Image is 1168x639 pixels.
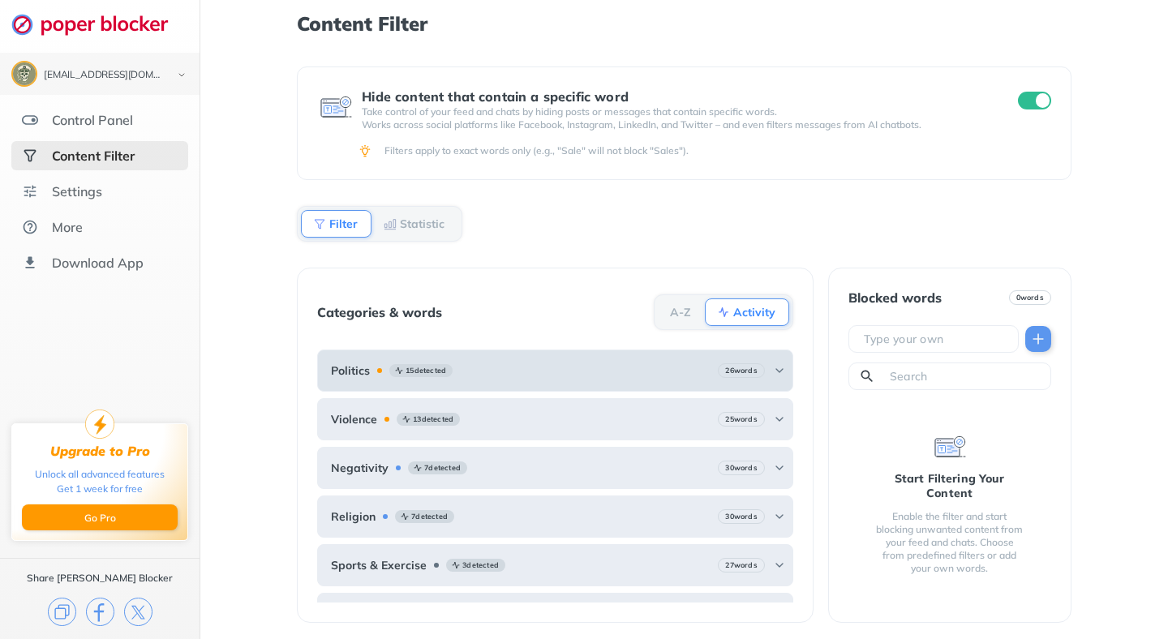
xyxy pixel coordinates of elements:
b: 3 detected [462,560,499,571]
b: 7 detected [424,462,461,474]
b: 13 detected [413,414,453,425]
img: about.svg [22,219,38,235]
img: upgrade-to-pro.svg [85,410,114,439]
img: social-selected.svg [22,148,38,164]
div: Unlock all advanced features [35,467,165,482]
b: 0 words [1016,292,1044,303]
div: Settings [52,183,102,199]
b: Activity [733,307,775,317]
b: Negativity [331,461,389,474]
img: ACg8ocKzRFiJ1uIr0pOUg9_ZlT4LVWimpA-KzXnuL7MdEahrYz5zOyc7=s96-c [13,62,36,85]
div: Blocked words [848,290,942,305]
img: logo-webpage.svg [11,13,186,36]
img: settings.svg [22,183,38,199]
b: 26 words [725,365,757,376]
b: Politics [331,364,370,377]
b: 25 words [725,414,757,425]
img: Filter [313,217,326,230]
div: Filters apply to exact words only (e.g., "Sale" will not block "Sales"). [384,144,1048,157]
img: Statistic [384,217,397,230]
b: 7 detected [411,511,448,522]
div: Start Filtering Your Content [874,471,1025,500]
img: Activity [717,306,730,319]
img: download-app.svg [22,255,38,271]
img: facebook.svg [86,598,114,626]
b: Sports & Exercise [331,559,427,572]
b: Violence [331,413,377,426]
div: More [52,219,83,235]
div: Categories & words [317,305,442,319]
h1: Content Filter [297,13,1071,34]
p: Works across social platforms like Facebook, Instagram, LinkedIn, and Twitter – and even filters ... [362,118,988,131]
b: 15 detected [406,365,446,376]
button: Go Pro [22,504,178,530]
div: derekcastle808@gmail.com [44,70,164,81]
div: Enable the filter and start blocking unwanted content from your feed and chats. Choose from prede... [874,510,1025,575]
div: Hide content that contain a specific word [362,89,988,104]
b: Filter [329,219,358,229]
b: Statistic [400,219,444,229]
div: Get 1 week for free [57,482,143,496]
img: features.svg [22,112,38,128]
b: 30 words [725,462,757,474]
div: Content Filter [52,148,135,164]
div: Control Panel [52,112,133,128]
b: 27 words [725,560,757,571]
img: copy.svg [48,598,76,626]
b: 30 words [725,511,757,522]
img: chevron-bottom-black.svg [172,66,191,84]
p: Take control of your feed and chats by hiding posts or messages that contain specific words. [362,105,988,118]
input: Search [888,368,1044,384]
b: Religion [331,510,376,523]
b: A-Z [670,307,691,317]
div: Download App [52,255,144,271]
div: Share [PERSON_NAME] Blocker [27,572,173,585]
div: Upgrade to Pro [50,444,150,459]
img: x.svg [124,598,152,626]
input: Type your own [862,331,1011,347]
